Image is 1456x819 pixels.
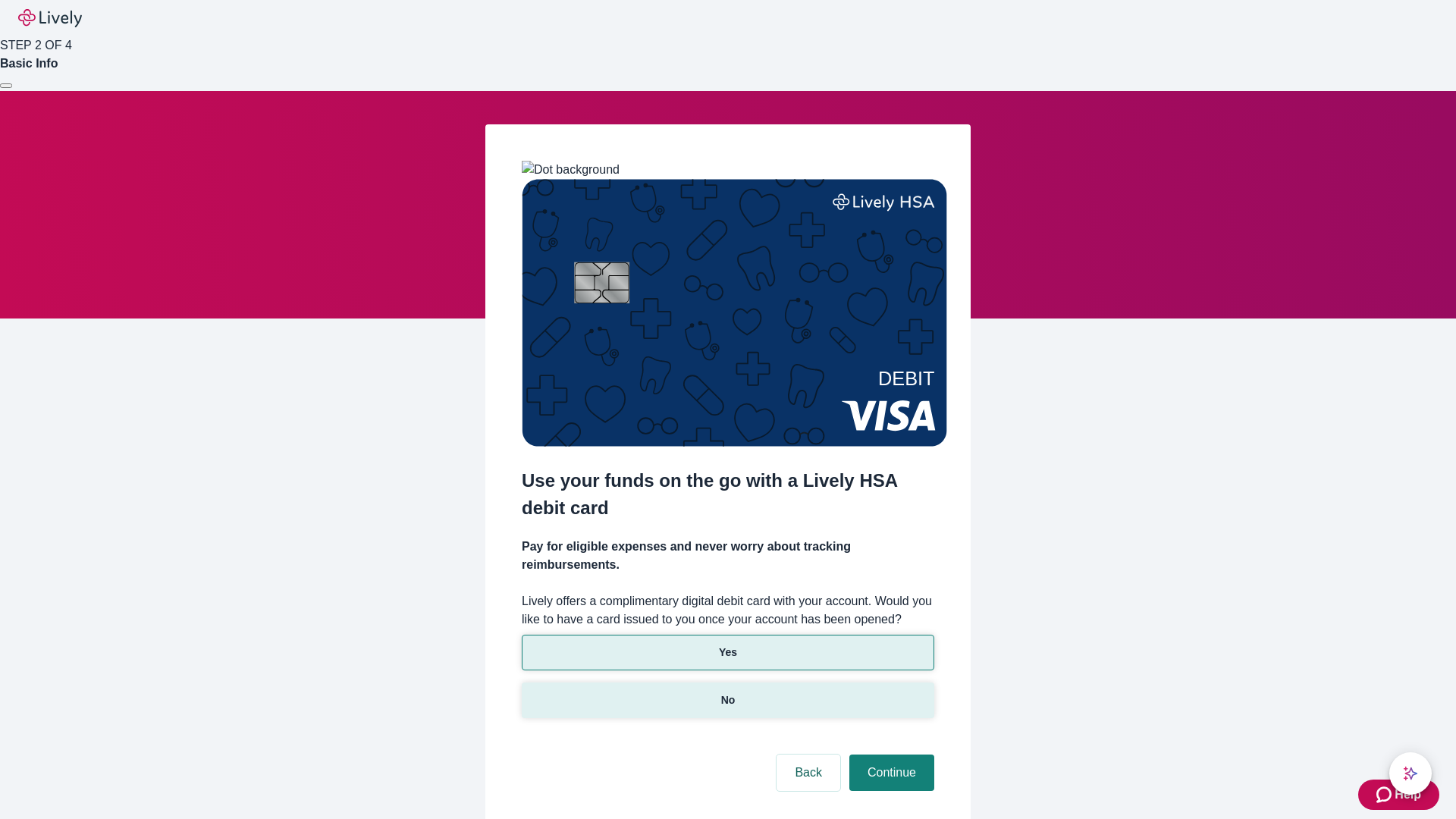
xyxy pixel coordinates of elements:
[1358,780,1439,810] button: Zendesk support iconHelp
[721,692,736,708] p: No
[719,645,737,661] p: Yes
[18,9,82,27] img: Lively
[849,755,934,791] button: Continue
[1395,786,1421,804] span: Help
[1389,752,1432,795] button: chat
[522,179,947,447] img: Debit card
[522,538,934,574] h4: Pay for eligible expenses and never worry about tracking reimbursements.
[522,592,934,629] label: Lively offers a complimentary digital debit card with your account. Would you like to have a card...
[777,755,840,791] button: Back
[522,682,934,718] button: No
[522,161,620,179] img: Dot background
[1403,766,1418,781] svg: Lively AI Assistant
[1376,786,1395,804] svg: Zendesk support icon
[522,635,934,670] button: Yes
[522,467,934,522] h2: Use your funds on the go with a Lively HSA debit card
